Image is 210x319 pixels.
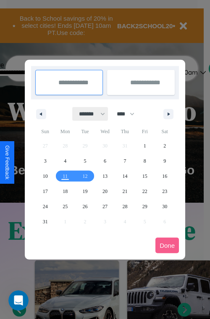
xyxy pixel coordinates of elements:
span: 7 [123,153,126,169]
button: 25 [55,199,75,214]
span: 5 [84,153,87,169]
button: 7 [115,153,135,169]
span: 23 [162,184,167,199]
span: Sun [35,125,55,138]
span: 31 [43,214,48,229]
button: 4 [55,153,75,169]
span: Thu [115,125,135,138]
button: 12 [75,169,95,184]
span: Wed [95,125,115,138]
button: 18 [55,184,75,199]
span: 4 [64,153,66,169]
button: 8 [135,153,155,169]
span: 28 [122,199,127,214]
div: Give Feedback [4,145,10,180]
span: 22 [142,184,147,199]
span: Mon [55,125,75,138]
button: 30 [155,199,175,214]
button: 11 [55,169,75,184]
button: 2 [155,138,175,153]
span: 11 [63,169,68,184]
span: 3 [44,153,47,169]
span: 19 [83,184,88,199]
button: Done [155,238,179,253]
span: Tue [75,125,95,138]
span: 24 [43,199,48,214]
button: 6 [95,153,115,169]
span: 30 [162,199,167,214]
button: 26 [75,199,95,214]
span: 6 [104,153,106,169]
button: 22 [135,184,155,199]
span: 9 [163,153,166,169]
button: 14 [115,169,135,184]
button: 5 [75,153,95,169]
span: 15 [142,169,147,184]
button: 16 [155,169,175,184]
span: 14 [122,169,127,184]
span: Sat [155,125,175,138]
button: 19 [75,184,95,199]
button: 15 [135,169,155,184]
button: 21 [115,184,135,199]
span: 16 [162,169,167,184]
span: 8 [144,153,146,169]
span: 29 [142,199,147,214]
span: 12 [83,169,88,184]
span: 10 [43,169,48,184]
button: 23 [155,184,175,199]
span: 2 [163,138,166,153]
button: 3 [35,153,55,169]
button: 31 [35,214,55,229]
span: 17 [43,184,48,199]
button: 1 [135,138,155,153]
span: 20 [102,184,108,199]
button: 13 [95,169,115,184]
span: 1 [144,138,146,153]
button: 24 [35,199,55,214]
span: 18 [63,184,68,199]
button: 9 [155,153,175,169]
button: 17 [35,184,55,199]
span: 27 [102,199,108,214]
iframe: Intercom live chat [8,290,29,311]
span: 21 [122,184,127,199]
button: 10 [35,169,55,184]
span: Fri [135,125,155,138]
span: 13 [102,169,108,184]
button: 27 [95,199,115,214]
button: 29 [135,199,155,214]
button: 20 [95,184,115,199]
span: 25 [63,199,68,214]
span: 26 [83,199,88,214]
button: 28 [115,199,135,214]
